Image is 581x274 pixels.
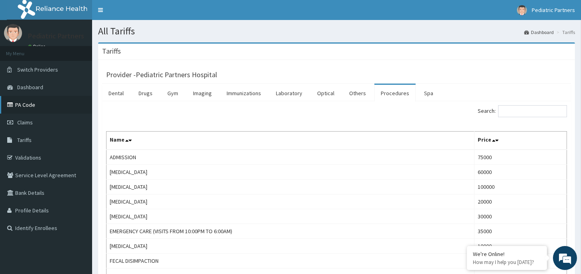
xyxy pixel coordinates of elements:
[473,250,541,258] div: We're Online!
[4,24,22,42] img: User Image
[107,180,474,194] td: [MEDICAL_DATA]
[524,29,554,36] a: Dashboard
[474,150,567,165] td: 75000
[555,29,575,36] li: Tariffs
[498,105,567,117] input: Search:
[474,194,567,209] td: 20000
[187,85,218,102] a: Imaging
[107,194,474,209] td: [MEDICAL_DATA]
[102,48,121,55] h3: Tariffs
[474,132,567,150] th: Price
[106,71,217,78] h3: Provider - Pediatric Partners Hospital
[107,239,474,254] td: [MEDICAL_DATA]
[4,186,153,214] textarea: Type your message and hit 'Enter'
[28,32,84,40] p: Pediatric Partners
[474,209,567,224] td: 30000
[343,85,372,102] a: Others
[311,85,341,102] a: Optical
[517,5,527,15] img: User Image
[473,259,541,266] p: How may I help you today?
[478,105,567,117] label: Search:
[107,224,474,239] td: EMERGENCY CARE (VISITS FROM 10:00PM TO 6:00AM)
[107,132,474,150] th: Name
[269,85,309,102] a: Laboratory
[107,150,474,165] td: ADMISSION
[474,239,567,254] td: 10000
[17,136,32,144] span: Tariffs
[46,84,111,165] span: We're online!
[17,66,58,73] span: Switch Providers
[131,4,151,23] div: Minimize live chat window
[132,85,159,102] a: Drugs
[474,180,567,194] td: 100000
[374,85,416,102] a: Procedures
[418,85,440,102] a: Spa
[532,6,575,14] span: Pediatric Partners
[107,254,474,268] td: FECAL DISIMPACTION
[102,85,130,102] a: Dental
[474,224,567,239] td: 35000
[107,209,474,224] td: [MEDICAL_DATA]
[28,44,47,49] a: Online
[17,119,33,126] span: Claims
[474,165,567,180] td: 60000
[220,85,267,102] a: Immunizations
[161,85,185,102] a: Gym
[42,45,135,55] div: Chat with us now
[17,84,43,91] span: Dashboard
[107,165,474,180] td: [MEDICAL_DATA]
[15,40,32,60] img: d_794563401_company_1708531726252_794563401
[98,26,575,36] h1: All Tariffs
